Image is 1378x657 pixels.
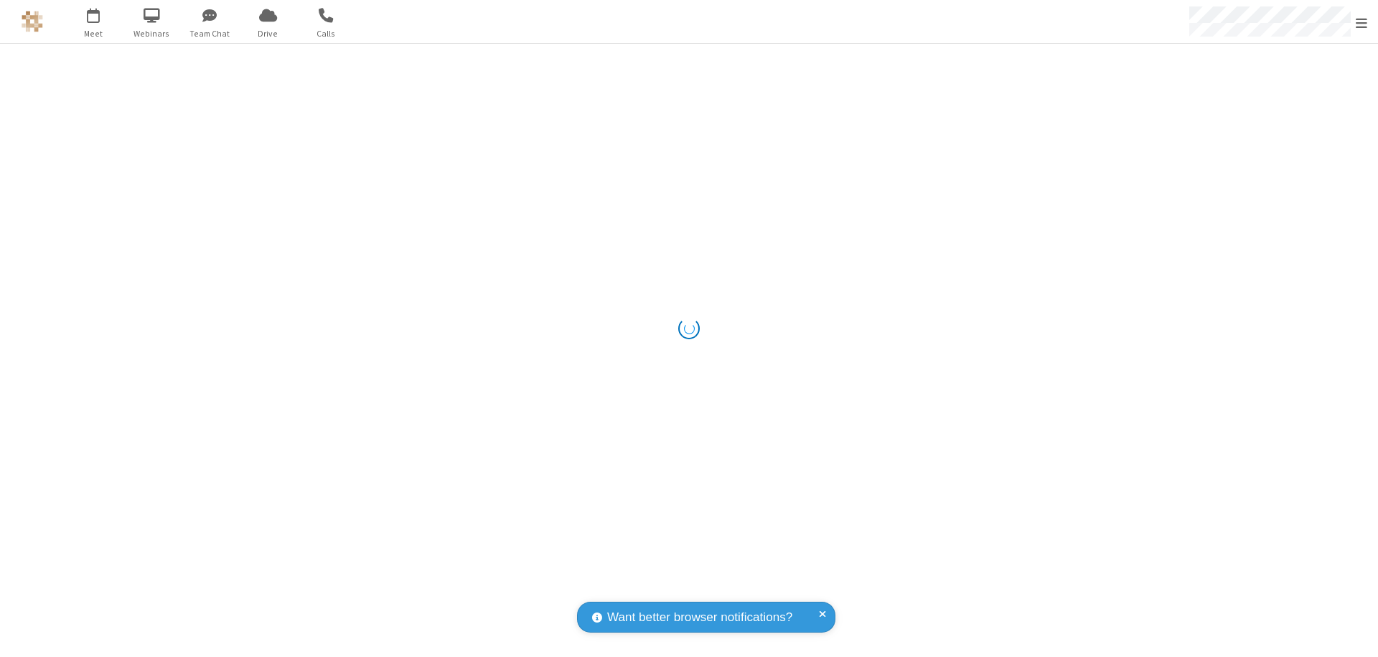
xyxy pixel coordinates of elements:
[183,27,237,40] span: Team Chat
[67,27,121,40] span: Meet
[299,27,353,40] span: Calls
[125,27,179,40] span: Webinars
[241,27,295,40] span: Drive
[22,11,43,32] img: QA Selenium DO NOT DELETE OR CHANGE
[607,608,792,627] span: Want better browser notifications?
